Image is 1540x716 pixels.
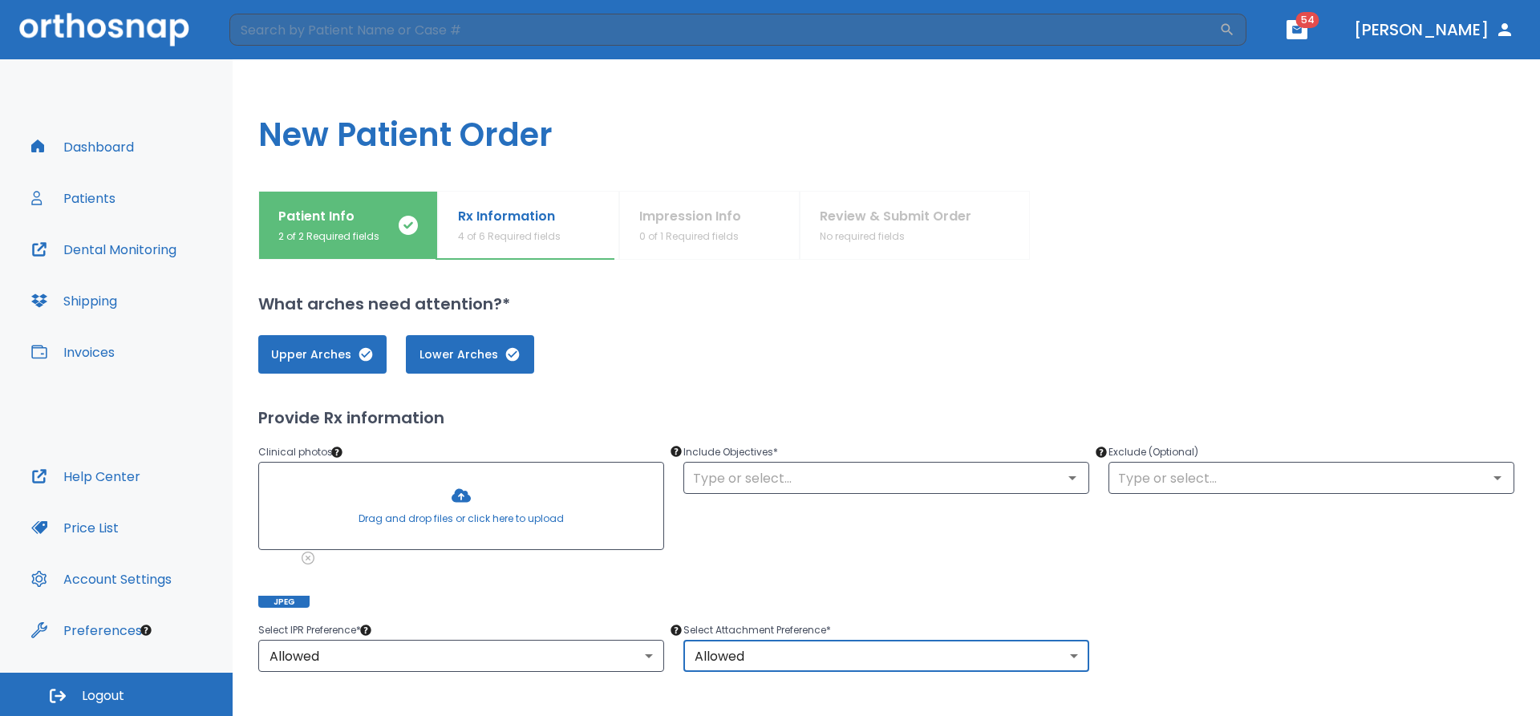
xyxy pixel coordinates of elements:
div: Tooltip anchor [330,445,344,459]
div: Tooltip anchor [669,623,683,637]
div: Tooltip anchor [669,444,683,459]
p: 2 of 2 Required fields [278,229,379,244]
span: Logout [82,687,124,705]
div: Tooltip anchor [359,623,373,637]
button: Upper Arches [258,335,387,374]
button: Account Settings [22,560,181,598]
div: Tooltip anchor [1094,445,1108,459]
button: Shipping [22,281,127,320]
button: Open [1486,467,1509,489]
button: Patients [22,179,125,217]
div: Allowed [258,640,664,672]
p: Exclude (Optional) [1108,443,1514,462]
button: Invoices [22,333,124,371]
h2: Provide Rx information [258,406,1514,430]
button: [PERSON_NAME] [1347,15,1521,44]
h1: New Patient Order [233,59,1540,191]
button: Help Center [22,457,150,496]
div: Tooltip anchor [139,623,153,637]
p: Patient Info [278,207,379,226]
p: Select Attachment Preference * [683,621,1089,640]
button: Lower Arches [406,335,534,374]
p: Rx Information [458,207,561,226]
span: Upper Arches [274,346,371,363]
h2: What arches need attention?* [258,292,1514,316]
p: 4 of 6 Required fields [458,229,561,244]
button: Dental Monitoring [22,230,186,269]
p: Include Objectives * [683,443,1089,462]
span: 54 [1296,12,1319,28]
input: Type or select... [1113,467,1510,489]
button: Open [1061,467,1084,489]
button: Price List [22,508,128,547]
input: Search by Patient Name or Case # [229,14,1219,46]
span: JPEG [258,596,310,608]
button: Dashboard [22,127,144,166]
button: Preferences [22,611,152,649]
img: Orthosnap [19,13,189,46]
div: Allowed [683,640,1089,672]
p: Select IPR Preference * [258,621,664,640]
span: Lower Arches [422,346,518,363]
input: Type or select... [688,467,1084,489]
p: Clinical photos * [258,443,664,462]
